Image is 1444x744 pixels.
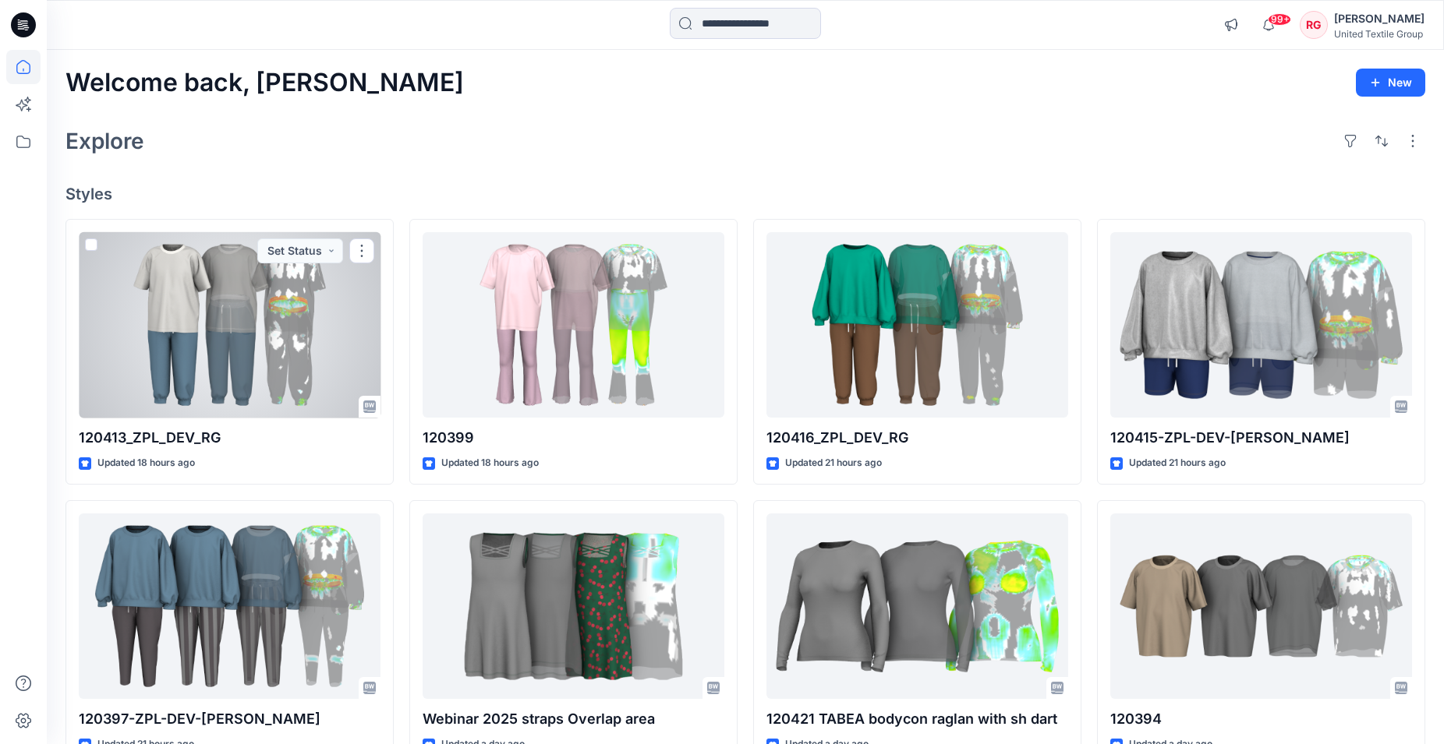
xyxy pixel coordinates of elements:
a: 120413_ZPL_DEV_RG [79,232,380,418]
p: 120399 [423,427,724,449]
a: Webinar 2025 straps Overlap area [423,513,724,700]
p: 120397-ZPL-DEV-[PERSON_NAME] [79,708,380,730]
a: 120399 [423,232,724,418]
p: 120415-ZPL-DEV-[PERSON_NAME] [1110,427,1412,449]
button: New [1356,69,1425,97]
p: Webinar 2025 straps Overlap area [423,708,724,730]
h2: Explore [65,129,144,153]
p: 120421 TABEA bodycon raglan with sh dart [766,708,1068,730]
h4: Styles [65,185,1425,203]
p: 120394 [1110,708,1412,730]
p: 120413_ZPL_DEV_RG [79,427,380,449]
div: [PERSON_NAME] [1334,9,1425,28]
p: 120416_ZPL_DEV_RG [766,427,1068,449]
a: 120394 [1110,513,1412,700]
a: 120397-ZPL-DEV-RG-JB [79,513,380,700]
p: Updated 18 hours ago [97,455,195,471]
a: 120416_ZPL_DEV_RG [766,232,1068,418]
a: 120421 TABEA bodycon raglan with sh dart [766,513,1068,700]
a: 120415-ZPL-DEV-RG-JB [1110,232,1412,418]
h2: Welcome back, [PERSON_NAME] [65,69,464,97]
p: Updated 21 hours ago [1129,455,1226,471]
p: Updated 18 hours ago [441,455,539,471]
p: Updated 21 hours ago [785,455,882,471]
div: RG [1300,11,1328,39]
span: 99+ [1268,13,1291,26]
div: United Textile Group [1334,28,1425,40]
